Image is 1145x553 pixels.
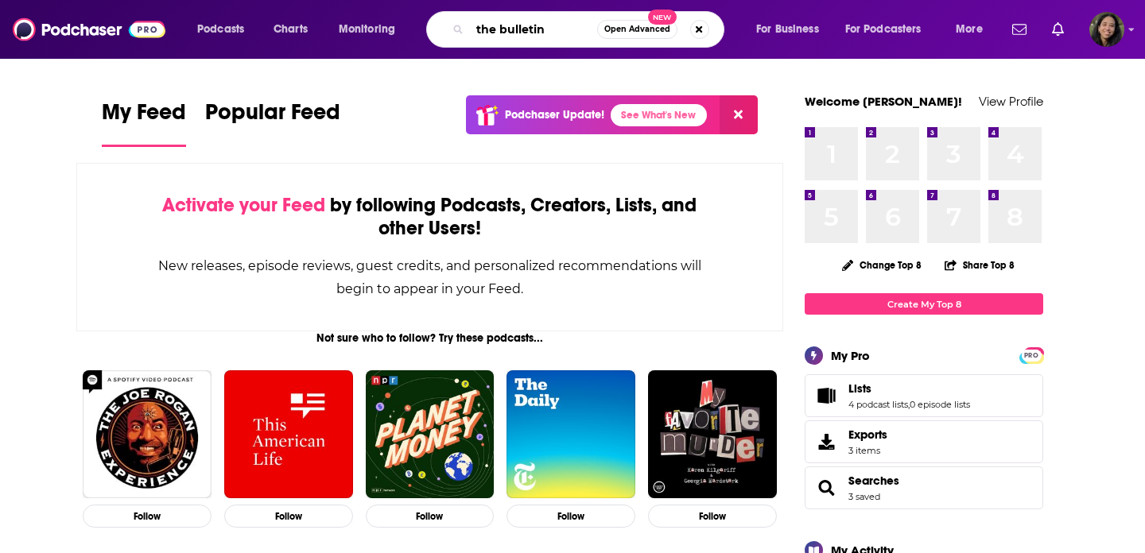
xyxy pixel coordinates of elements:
[205,99,340,147] a: Popular Feed
[1022,349,1041,361] a: PRO
[224,505,353,528] button: Follow
[648,505,777,528] button: Follow
[470,17,597,42] input: Search podcasts, credits, & more...
[805,374,1043,417] span: Lists
[162,193,325,217] span: Activate your Feed
[366,505,495,528] button: Follow
[263,17,317,42] a: Charts
[1089,12,1124,47] button: Show profile menu
[848,427,887,442] span: Exports
[848,381,970,396] a: Lists
[810,431,842,453] span: Exports
[848,474,899,488] a: Searches
[1089,12,1124,47] img: User Profile
[805,293,1043,315] a: Create My Top 8
[848,445,887,456] span: 3 items
[186,17,265,42] button: open menu
[102,99,186,147] a: My Feed
[845,18,922,41] span: For Podcasters
[83,505,212,528] button: Follow
[366,370,495,499] img: Planet Money
[908,399,910,410] span: ,
[13,14,165,44] img: Podchaser - Follow, Share and Rate Podcasts
[848,399,908,410] a: 4 podcast lists
[1089,12,1124,47] span: Logged in as BroadleafBooks2
[157,194,703,240] div: by following Podcasts, Creators, Lists, and other Users!
[910,399,970,410] a: 0 episode lists
[83,370,212,499] img: The Joe Rogan Experience
[224,370,353,499] img: This American Life
[274,18,308,41] span: Charts
[745,17,839,42] button: open menu
[507,505,635,528] button: Follow
[810,385,842,407] a: Lists
[205,99,340,135] span: Popular Feed
[604,25,670,33] span: Open Advanced
[76,331,783,345] div: Not sure who to follow? Try these podcasts...
[597,20,677,39] button: Open AdvancedNew
[1006,16,1033,43] a: Show notifications dropdown
[944,249,1015,280] button: Share Top 8
[648,370,777,499] img: My Favorite Murder with Karen Kilgariff and Georgia Hardstark
[945,17,1003,42] button: open menu
[441,11,739,48] div: Search podcasts, credits, & more...
[979,94,1043,109] a: View Profile
[848,381,871,396] span: Lists
[648,10,677,25] span: New
[1046,16,1070,43] a: Show notifications dropdown
[197,18,244,41] span: Podcasts
[831,348,870,363] div: My Pro
[505,108,604,122] p: Podchaser Update!
[805,420,1043,463] a: Exports
[805,94,962,109] a: Welcome [PERSON_NAME]!
[1022,350,1041,362] span: PRO
[805,466,1043,509] span: Searches
[835,17,945,42] button: open menu
[810,477,842,499] a: Searches
[328,17,416,42] button: open menu
[339,18,395,41] span: Monitoring
[611,104,707,126] a: See What's New
[956,18,983,41] span: More
[833,255,931,275] button: Change Top 8
[157,254,703,300] div: New releases, episode reviews, guest credits, and personalized recommendations will begin to appe...
[848,491,880,502] a: 3 saved
[507,370,635,499] img: The Daily
[756,18,819,41] span: For Business
[102,99,186,135] span: My Feed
